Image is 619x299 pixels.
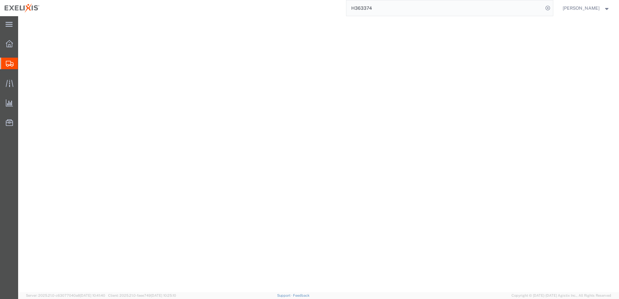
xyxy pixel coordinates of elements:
span: Client: 2025.21.0-faee749 [108,293,176,297]
span: Copyright © [DATE]-[DATE] Agistix Inc., All Rights Reserved [512,293,611,298]
a: Feedback [293,293,309,297]
span: [DATE] 10:25:10 [151,293,176,297]
a: Support [277,293,293,297]
button: [PERSON_NAME] [562,4,610,12]
span: Server: 2025.21.0-c63077040a8 [26,293,105,297]
img: logo [5,3,39,13]
span: Rey Estrada [563,5,600,12]
input: Search for shipment number, reference number [346,0,543,16]
iframe: FS Legacy Container [18,16,619,292]
span: [DATE] 10:41:40 [80,293,105,297]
